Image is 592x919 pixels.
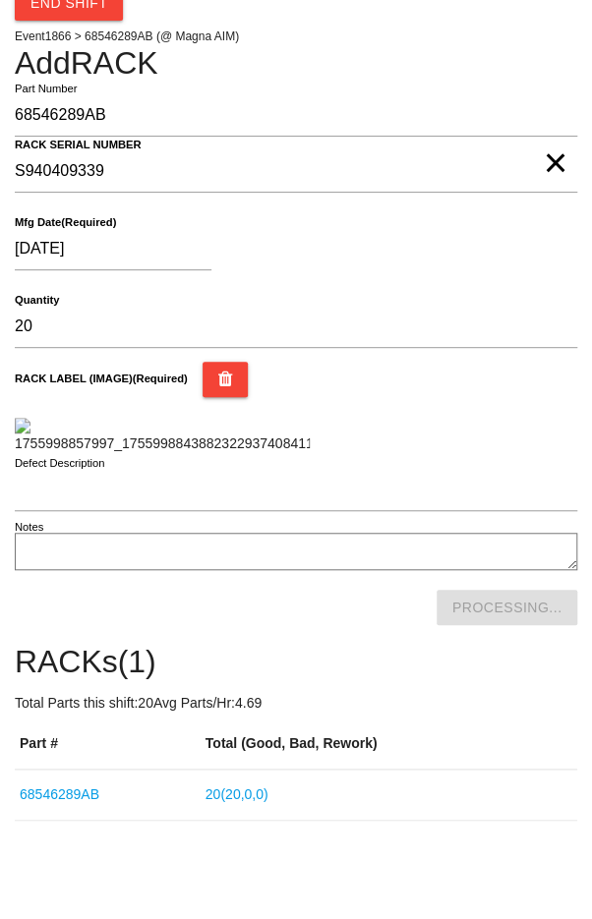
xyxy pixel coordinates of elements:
[15,150,577,193] input: Required
[15,228,211,270] input: Pick a Date
[206,786,268,802] a: 20(20,0,0)
[15,718,201,770] th: Part #
[203,362,249,397] button: RACK LABEL (IMAGE)(Required)
[15,139,142,151] b: RACK SERIAL NUMBER
[15,645,577,679] h4: RACKs ( 1 )
[15,216,116,229] b: Mfg Date (Required)
[15,94,577,137] input: Required
[15,294,59,307] b: Quantity
[543,124,567,163] span: Clear Input
[15,29,239,43] span: Event 1866 > 68546289AB (@ Magna AIM)
[15,306,577,348] input: Required
[15,418,310,454] img: 1755998857997_17559988438823229374084111645717.jpg
[15,455,105,472] label: Defect Description
[15,373,188,384] b: RACK LABEL (IMAGE) (Required)
[20,786,99,802] a: 68546289AB
[15,81,77,97] label: Part Number
[15,519,43,536] label: Notes
[15,693,577,714] p: Total Parts this shift: 20 Avg Parts/Hr: 4.69
[15,46,577,81] h4: Add RACK
[201,718,577,770] th: Total (Good, Bad, Rework)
